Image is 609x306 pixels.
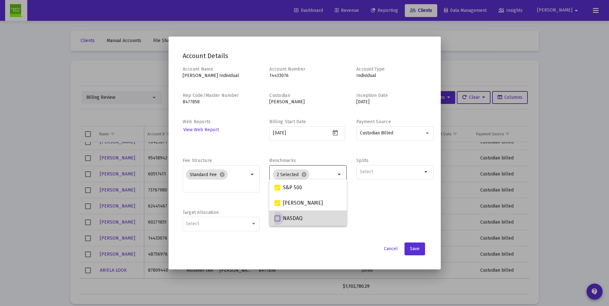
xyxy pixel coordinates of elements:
mat-chip-list: Selection [360,168,423,176]
label: Custodian [269,93,290,98]
span: Custodian Billed [360,130,393,136]
p: [PERSON_NAME] Individual [183,72,260,79]
mat-icon: arrow_drop_down [422,168,430,176]
label: Benchmarks [269,158,296,163]
p: [PERSON_NAME] [269,99,347,105]
span: Select [186,221,199,226]
p: 8477858 [183,99,260,105]
span: S&P 500 [283,184,302,191]
button: Save [405,242,425,255]
label: Rep Code/Master Number [183,93,239,98]
label: Splits [356,158,369,163]
mat-icon: cancel [219,172,225,177]
label: Fee Structure [183,158,212,163]
button: Cancel [379,242,403,255]
mat-chip: Standard Fee [186,169,228,180]
span: Cancel [384,246,398,251]
p: Individual [356,72,434,79]
label: Account Type [356,66,385,72]
label: Account Name [183,66,213,72]
label: Payment Source [356,119,391,124]
input: Select a date [273,131,331,136]
span: [PERSON_NAME] [283,199,323,207]
span: Save [410,246,420,251]
a: View Web Report [183,125,220,134]
input: Select [360,169,423,174]
mat-chip: 2 Selected [273,169,309,180]
span: NASDAQ [283,215,302,222]
label: Target Allocation [183,210,219,215]
label: Web Reports [183,119,211,124]
p: 14433076 [269,72,347,79]
label: Billing Start Date [269,119,306,124]
mat-icon: arrow_drop_down [249,171,257,178]
label: Inception Date [356,93,388,98]
p: [DATE] [356,99,434,105]
mat-chip-list: Selection [273,168,336,189]
mat-chip-list: Selection [186,168,249,189]
button: Open calendar [331,128,340,138]
span: View Web Report [183,127,219,132]
mat-icon: cancel [301,172,307,177]
mat-icon: arrow_drop_down [336,171,344,178]
label: Account Number [269,66,305,72]
h2: Account Details [183,51,427,61]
